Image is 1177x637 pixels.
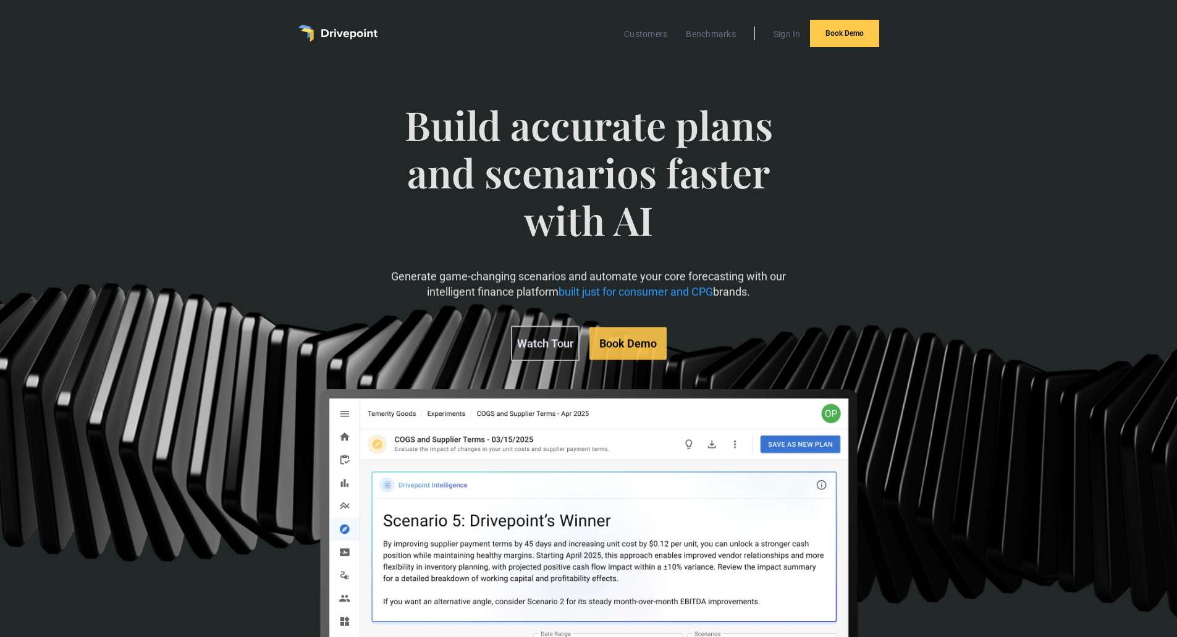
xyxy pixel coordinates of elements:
a: Watch Tour [511,326,580,361]
a: Benchmarks [680,26,742,42]
span: built just for consumer and CPG [559,285,713,298]
a: Book Demo [810,20,879,47]
a: home [298,25,378,42]
a: Book Demo [589,327,667,360]
a: Sign In [767,26,807,42]
span: Build accurate plans and scenarios faster with AI [386,101,791,268]
p: Generate game-changing scenarios and automate your core forecasting with our intelligent finance ... [386,269,791,300]
a: Customers [618,26,673,42]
